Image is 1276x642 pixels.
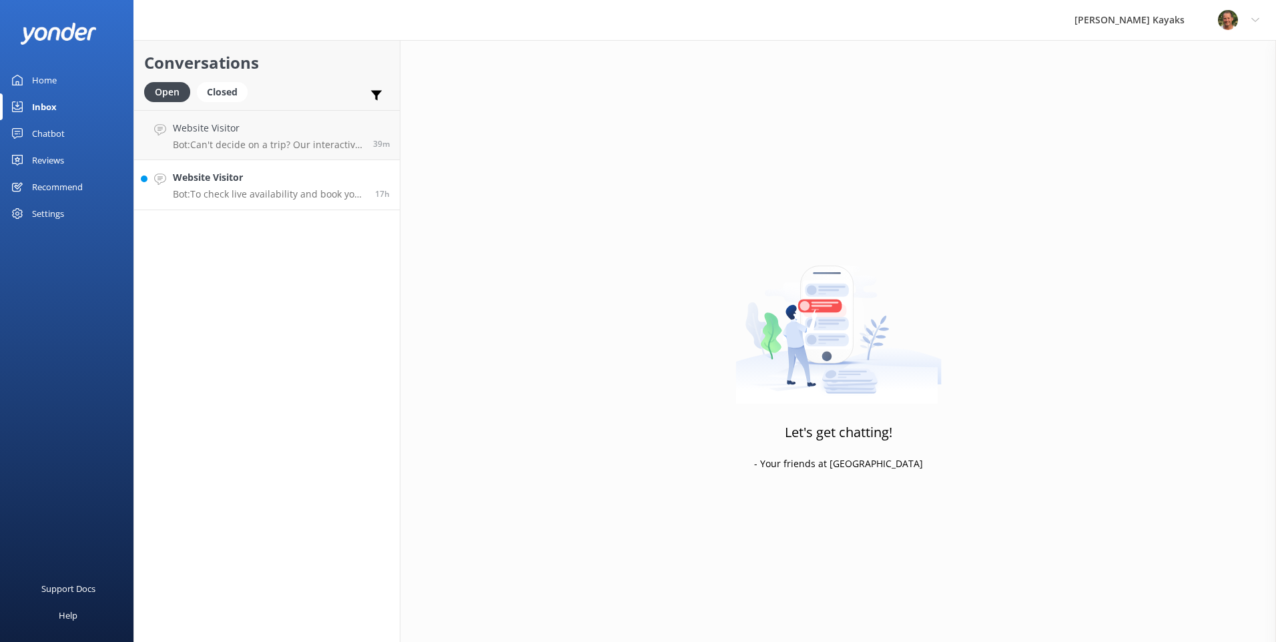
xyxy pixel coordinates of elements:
a: Closed [197,84,254,99]
h2: Conversations [144,50,390,75]
div: Reviews [32,147,64,174]
div: Settings [32,200,64,227]
a: Website VisitorBot:To check live availability and book your Kayak and Walk experience, please vis... [134,160,400,210]
p: Bot: Can't decide on a trip? Our interactive quiz can help recommend a great trip to take! Just c... [173,139,363,151]
span: Sep 15 2025 08:37am (UTC +12:00) Pacific/Auckland [373,138,390,149]
div: Home [32,67,57,93]
div: Open [144,82,190,102]
h3: Let's get chatting! [785,422,892,443]
a: Website VisitorBot:Can't decide on a trip? Our interactive quiz can help recommend a great trip t... [134,110,400,160]
div: Recommend [32,174,83,200]
p: Bot: To check live availability and book your Kayak and Walk experience, please visit our website... [173,188,365,200]
div: Inbox [32,93,57,120]
span: Sep 14 2025 03:34pm (UTC +12:00) Pacific/Auckland [375,188,390,200]
div: Support Docs [41,575,95,602]
img: artwork of a man stealing a conversation from at giant smartphone [735,238,942,404]
div: Help [59,602,77,629]
div: Closed [197,82,248,102]
img: yonder-white-logo.png [20,23,97,45]
div: Chatbot [32,120,65,147]
img: 49-1662257987.jpg [1218,10,1238,30]
h4: Website Visitor [173,170,365,185]
h4: Website Visitor [173,121,363,135]
p: - Your friends at [GEOGRAPHIC_DATA] [754,456,923,471]
a: Open [144,84,197,99]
